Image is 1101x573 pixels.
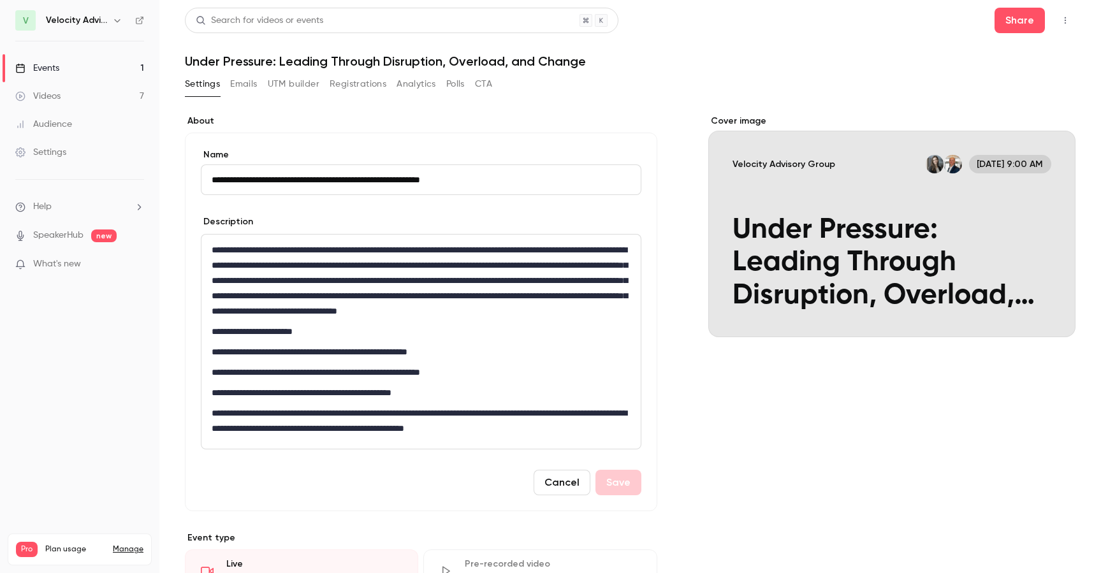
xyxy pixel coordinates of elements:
section: description [201,234,641,449]
div: Videos [15,90,61,103]
span: What's new [33,257,81,271]
label: About [185,115,657,127]
label: Name [201,149,641,161]
span: new [91,229,117,242]
div: Pre-recorded video [465,558,641,570]
section: Cover image [708,115,1075,337]
span: Pro [16,542,38,557]
button: Emails [230,74,257,94]
button: CTA [475,74,492,94]
div: Settings [15,146,66,159]
div: editor [201,235,641,449]
span: Plan usage [45,544,105,555]
a: SpeakerHub [33,229,84,242]
div: Search for videos or events [196,14,323,27]
h1: Under Pressure: Leading Through Disruption, Overload, and Change [185,54,1075,69]
h6: Velocity Advisory Group [46,14,107,27]
label: Cover image [708,115,1075,127]
span: V [23,14,29,27]
div: Audience [15,118,72,131]
button: UTM builder [268,74,319,94]
div: Live [226,558,402,570]
button: Share [995,8,1045,33]
button: Polls [446,74,465,94]
button: Registrations [330,74,386,94]
button: Analytics [397,74,436,94]
label: Description [201,215,253,228]
a: Manage [113,544,143,555]
div: Events [15,62,59,75]
span: Help [33,200,52,214]
li: help-dropdown-opener [15,200,144,214]
p: Event type [185,532,657,544]
button: Cancel [534,470,590,495]
button: Settings [185,74,220,94]
iframe: Noticeable Trigger [129,259,144,270]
